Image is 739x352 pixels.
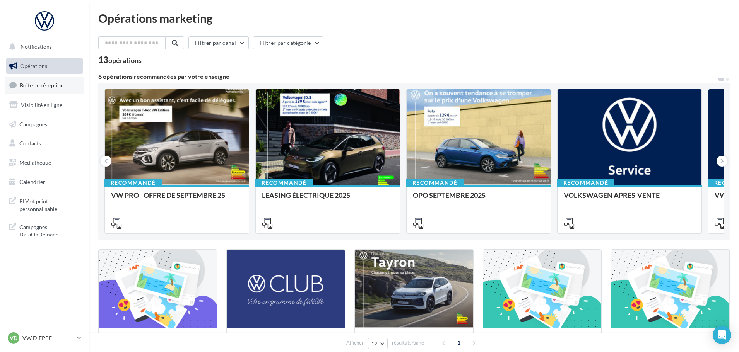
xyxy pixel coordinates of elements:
span: Calendrier [19,179,45,185]
span: Campagnes [19,121,47,127]
a: PLV et print personnalisable [5,193,84,216]
div: Open Intercom Messenger [713,326,731,344]
div: VW PRO - OFFRE DE SEPTEMBRE 25 [111,191,243,207]
div: OPO SEPTEMBRE 2025 [413,191,544,207]
span: résultats/page [392,339,424,347]
div: opérations [108,57,142,64]
p: VW DIEPPE [22,334,74,342]
button: Notifications [5,39,81,55]
button: Filtrer par canal [188,36,249,49]
a: Boîte de réception [5,77,84,94]
a: Médiathèque [5,155,84,171]
a: VD VW DIEPPE [6,331,83,345]
a: Opérations [5,58,84,74]
a: Visibilité en ligne [5,97,84,113]
div: Recommandé [557,179,614,187]
div: 13 [98,56,142,64]
span: 12 [371,340,378,347]
button: 12 [368,338,388,349]
div: Recommandé [255,179,313,187]
div: 6 opérations recommandées par votre enseigne [98,73,717,80]
span: VD [10,334,17,342]
span: Afficher [346,339,364,347]
span: Contacts [19,140,41,146]
div: LEASING ÉLECTRIQUE 2025 [262,191,393,207]
a: Campagnes DataOnDemand [5,219,84,241]
span: Boîte de réception [20,82,64,88]
span: Visibilité en ligne [21,102,62,108]
a: Contacts [5,135,84,151]
span: Médiathèque [19,159,51,166]
div: Recommandé [406,179,464,187]
div: VOLKSWAGEN APRES-VENTE [564,191,695,207]
a: Campagnes [5,116,84,133]
span: Notifications [21,43,52,50]
button: Filtrer par catégorie [253,36,323,49]
span: Opérations [20,63,47,69]
span: Campagnes DataOnDemand [19,222,80,238]
span: PLV et print personnalisable [19,196,80,213]
div: Recommandé [104,179,162,187]
div: Opérations marketing [98,12,730,24]
a: Calendrier [5,174,84,190]
span: 1 [453,337,465,349]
